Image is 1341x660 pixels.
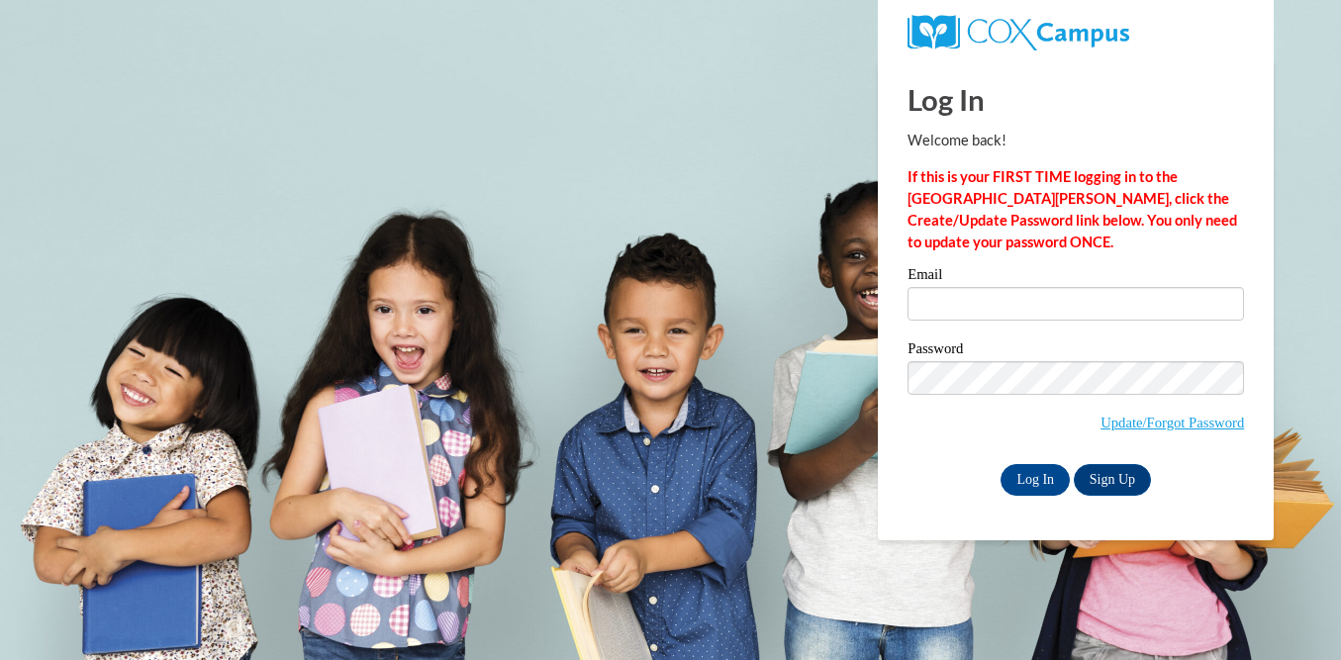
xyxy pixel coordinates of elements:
[908,341,1244,361] label: Password
[908,267,1244,287] label: Email
[908,79,1244,120] h1: Log In
[1001,464,1070,496] input: Log In
[908,168,1237,250] strong: If this is your FIRST TIME logging in to the [GEOGRAPHIC_DATA][PERSON_NAME], click the Create/Upd...
[908,130,1244,151] p: Welcome back!
[908,23,1128,40] a: COX Campus
[1074,464,1151,496] a: Sign Up
[1101,415,1244,430] a: Update/Forgot Password
[908,15,1128,50] img: COX Campus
